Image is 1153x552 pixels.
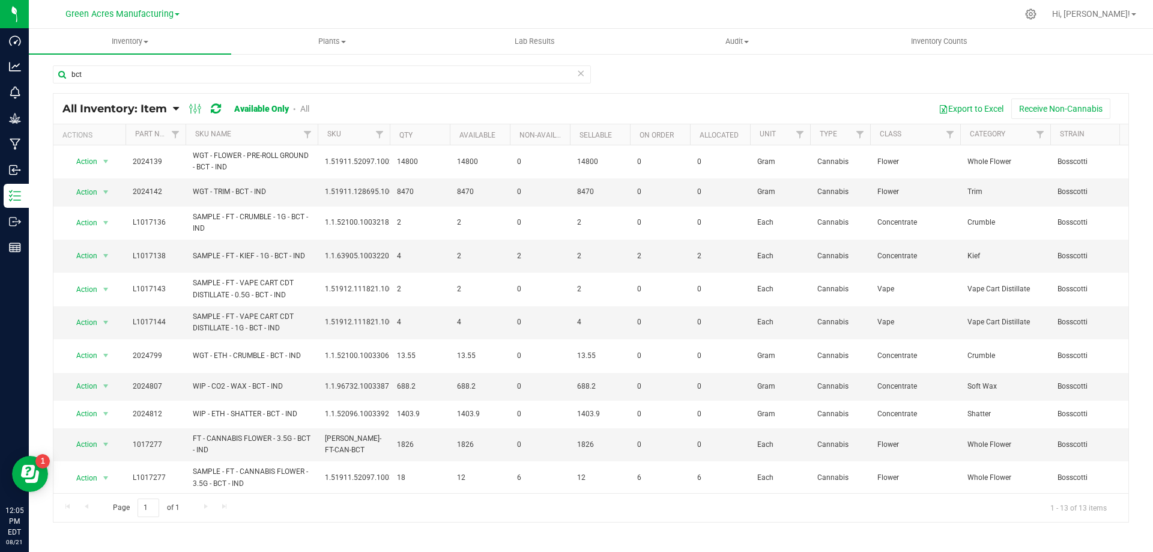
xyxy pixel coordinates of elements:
[397,217,443,228] span: 2
[325,156,412,168] span: 1.51911.52097.1002316.0
[757,381,803,392] span: Gram
[697,350,743,362] span: 0
[325,381,395,392] span: 1.1.96732.1003387.0
[98,214,113,231] span: select
[133,186,178,198] span: 2024142
[325,408,395,420] span: 1.1.52096.1003392.0
[370,124,390,145] a: Filter
[1058,439,1133,450] span: Bosscotti
[850,124,870,145] a: Filter
[133,156,178,168] span: 2024139
[498,36,571,47] span: Lab Results
[65,436,98,453] span: Action
[133,217,178,228] span: L1017136
[700,131,739,139] a: Allocated
[757,284,803,295] span: Each
[1023,8,1038,20] div: Manage settings
[193,408,310,420] span: WIP - ETH - SHATTER - BCT - IND
[133,439,178,450] span: 1017277
[577,284,623,295] span: 2
[135,130,183,138] a: Part Number
[397,284,443,295] span: 2
[697,217,743,228] span: 0
[895,36,984,47] span: Inventory Counts
[817,472,863,484] span: Cannabis
[967,186,1043,198] span: Trim
[877,284,953,295] span: Vape
[967,217,1043,228] span: Crumble
[577,472,623,484] span: 12
[65,470,98,487] span: Action
[697,317,743,328] span: 0
[103,499,189,517] span: Page of 1
[98,436,113,453] span: select
[640,131,674,139] a: On Order
[9,138,21,150] inline-svg: Manufacturing
[193,250,310,262] span: SAMPLE - FT - KIEF - 1G - BCT - IND
[517,439,563,450] span: 0
[397,250,443,262] span: 4
[517,186,563,198] span: 0
[1030,124,1050,145] a: Filter
[637,217,683,228] span: 0
[9,190,21,202] inline-svg: Inventory
[577,350,623,362] span: 13.55
[1058,381,1133,392] span: Bosscotti
[757,186,803,198] span: Gram
[325,350,395,362] span: 1.1.52100.1003306.0
[1058,217,1133,228] span: Bosscotti
[62,102,167,115] span: All Inventory: Item
[517,472,563,484] span: 6
[98,405,113,422] span: select
[193,278,310,300] span: SAMPLE - FT - VAPE CART CDT DISTILLATE - 0.5G - BCT - IND
[1058,350,1133,362] span: Bosscotti
[397,317,443,328] span: 4
[325,433,383,456] span: [PERSON_NAME]-FT-CAN-BCT
[65,247,98,264] span: Action
[697,186,743,198] span: 0
[577,250,623,262] span: 2
[636,29,838,54] a: Audit
[195,130,231,138] a: SKU Name
[397,408,443,420] span: 1403.9
[65,153,98,170] span: Action
[397,156,443,168] span: 14800
[697,156,743,168] span: 0
[457,381,503,392] span: 688.2
[193,381,310,392] span: WIP - CO2 - WAX - BCT - IND
[877,250,953,262] span: Concentrate
[457,186,503,198] span: 8470
[817,381,863,392] span: Cannabis
[457,472,503,484] span: 12
[231,29,434,54] a: Plants
[457,317,503,328] span: 4
[12,456,48,492] iframe: Resource center
[133,284,178,295] span: L1017143
[298,124,318,145] a: Filter
[580,131,612,139] a: Sellable
[29,29,231,54] a: Inventory
[970,130,1005,138] a: Category
[1058,250,1133,262] span: Bosscotti
[457,350,503,362] span: 13.55
[98,247,113,264] span: select
[577,156,623,168] span: 14800
[817,217,863,228] span: Cannabis
[325,217,395,228] span: 1.1.52100.1003218.0
[9,35,21,47] inline-svg: Dashboard
[193,150,310,173] span: WGT - FLOWER - PRE-ROLL GROUND - BCT - IND
[577,381,623,392] span: 688.2
[820,130,837,138] a: Type
[193,311,310,334] span: SAMPLE - FT - VAPE CART CDT DISTILLATE - 1G - BCT - IND
[397,472,443,484] span: 18
[62,131,121,139] div: Actions
[1011,99,1110,119] button: Receive Non-Cannabis
[98,470,113,487] span: select
[9,241,21,253] inline-svg: Reports
[65,214,98,231] span: Action
[877,217,953,228] span: Concentrate
[637,350,683,362] span: 0
[877,472,953,484] span: Flower
[193,186,310,198] span: WGT - TRIM - BCT - IND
